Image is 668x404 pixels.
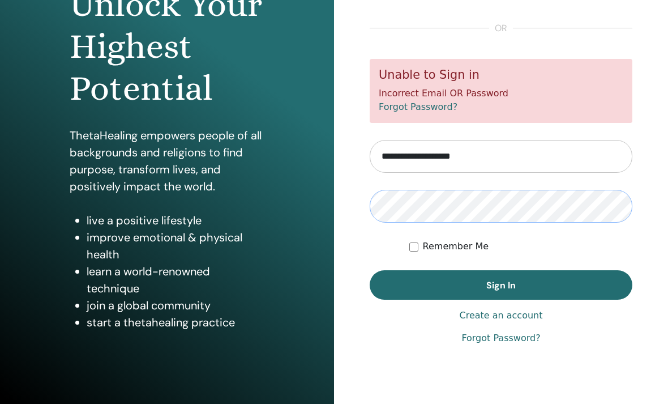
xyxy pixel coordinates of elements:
[409,240,632,253] div: Keep me authenticated indefinitely or until I manually logout
[87,212,264,229] li: live a positive lifestyle
[87,263,264,297] li: learn a world-renowned technique
[486,279,516,291] span: Sign In
[370,270,632,300] button: Sign In
[489,22,513,35] span: or
[379,68,623,82] h5: Unable to Sign in
[461,331,540,345] a: Forgot Password?
[87,314,264,331] li: start a thetahealing practice
[87,297,264,314] li: join a global community
[370,59,632,123] div: Incorrect Email OR Password
[379,101,457,112] a: Forgot Password?
[459,309,542,322] a: Create an account
[423,240,489,253] label: Remember Me
[87,229,264,263] li: improve emotional & physical health
[70,127,264,195] p: ThetaHealing empowers people of all backgrounds and religions to find purpose, transform lives, a...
